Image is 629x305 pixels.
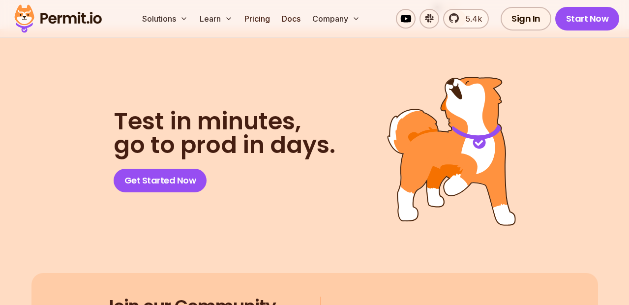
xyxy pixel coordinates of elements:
img: Permit logo [10,2,106,35]
h2: go to prod in days. [114,110,335,157]
span: 5.4k [460,13,482,25]
button: Learn [196,9,237,29]
button: Solutions [138,9,192,29]
a: Start Now [555,7,620,30]
a: 5.4k [443,9,489,29]
button: Company [308,9,364,29]
a: Pricing [240,9,274,29]
a: Docs [278,9,304,29]
span: Test in minutes, [114,110,335,133]
a: Get Started Now [114,169,207,192]
a: Sign In [501,7,551,30]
